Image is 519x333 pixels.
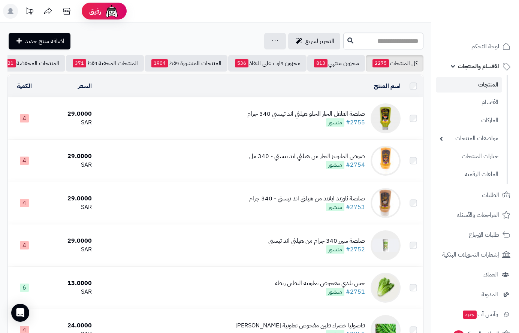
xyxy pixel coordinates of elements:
a: كل المنتجات2275 [366,55,423,72]
div: فاصوليا خضراء فلين مفحوض تعاونية [PERSON_NAME] [235,321,365,330]
a: الطلبات [436,186,515,204]
span: 813 [314,59,328,67]
div: 29.0000 [44,152,91,161]
div: خس بلدي مفحوص تعاونية البطين ربطة [275,279,365,288]
a: الماركات [436,112,502,128]
a: طلبات الإرجاع [436,226,515,244]
span: منشور [326,118,344,127]
a: #2751 [346,287,365,296]
a: #2755 [346,118,365,127]
div: صوص المايونيز الحار من هيلثي اند تيستي - 340 مل [249,152,365,161]
a: وآتس آبجديد [436,305,515,323]
img: صلصة سيزر 340 جرام من هيلثي اند تيستي [371,230,401,260]
div: صلصة الفلفل الحار الحلو هيلثي اند تيستي 340 جرام [247,110,365,118]
div: 13.0000 [44,279,91,288]
span: طلبات الإرجاع [469,230,499,240]
a: الملفات الرقمية [436,166,502,182]
a: التحرير لسريع [288,33,340,49]
a: اضافة منتج جديد [9,33,70,49]
div: SAR [44,161,91,169]
a: المنتجات [436,77,502,93]
span: منشور [326,161,344,169]
a: #2753 [346,203,365,212]
span: منشور [326,245,344,254]
a: المنتجات المخفية فقط371 [66,55,144,72]
span: المراجعات والأسئلة [457,210,499,220]
span: 4 [20,241,29,249]
span: منشور [326,288,344,296]
a: خيارات المنتجات [436,148,502,164]
span: 536 [235,59,248,67]
span: 371 [73,59,86,67]
span: جديد [463,311,477,319]
div: 29.0000 [44,237,91,245]
span: إشعارات التحويلات البنكية [442,249,499,260]
a: الأقسام [436,94,502,111]
div: 29.0000 [44,194,91,203]
span: 2275 [372,59,389,67]
a: مخزون قارب على النفاذ536 [228,55,307,72]
span: الأقسام والمنتجات [458,61,499,72]
span: 4 [20,157,29,165]
span: التحرير لسريع [305,37,334,46]
img: صلصة ثاوزند ايلاند من هيلثي اند تيستي - 340 جرام [371,188,401,218]
span: منشور [326,203,344,211]
span: المدونة [482,289,498,300]
span: 21 [5,59,16,67]
div: صلصة ثاوزند ايلاند من هيلثي اند تيستي - 340 جرام [249,194,365,203]
a: #2752 [346,245,365,254]
img: صلصة الفلفل الحار الحلو هيلثي اند تيستي 340 جرام [371,103,401,133]
span: العملاء [483,269,498,280]
div: SAR [44,118,91,127]
a: السعر [78,82,92,91]
div: صلصة سيزر 340 جرام من هيلثي اند تيستي [268,237,365,245]
a: المنتجات المنشورة فقط1904 [145,55,227,72]
div: SAR [44,245,91,254]
div: 24.0000 [44,321,91,330]
a: المراجعات والأسئلة [436,206,515,224]
img: صوص المايونيز الحار من هيلثي اند تيستي - 340 مل [371,146,401,176]
a: الكمية [17,82,32,91]
a: #2754 [346,160,365,169]
a: لوحة التحكم [436,37,515,55]
a: مواصفات المنتجات [436,130,502,146]
div: SAR [44,203,91,212]
a: اسم المنتج [374,82,401,91]
span: اضافة منتج جديد [25,37,64,46]
span: لوحة التحكم [471,41,499,52]
img: خس بلدي مفحوص تعاونية البطين ربطة [371,273,401,303]
img: ai-face.png [104,4,119,19]
a: المدونة [436,285,515,303]
span: 4 [20,199,29,207]
div: 29.0000 [44,110,91,118]
a: مخزون منتهي813 [307,55,365,72]
span: وآتس آب [462,309,498,320]
a: إشعارات التحويلات البنكية [436,246,515,264]
span: الطلبات [482,190,499,200]
span: 1904 [151,59,168,67]
a: العملاء [436,266,515,284]
div: SAR [44,288,91,296]
div: Open Intercom Messenger [11,304,29,322]
span: 4 [20,114,29,122]
span: رفيق [89,7,101,16]
span: 6 [20,284,29,292]
a: تحديثات المنصة [20,4,39,21]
